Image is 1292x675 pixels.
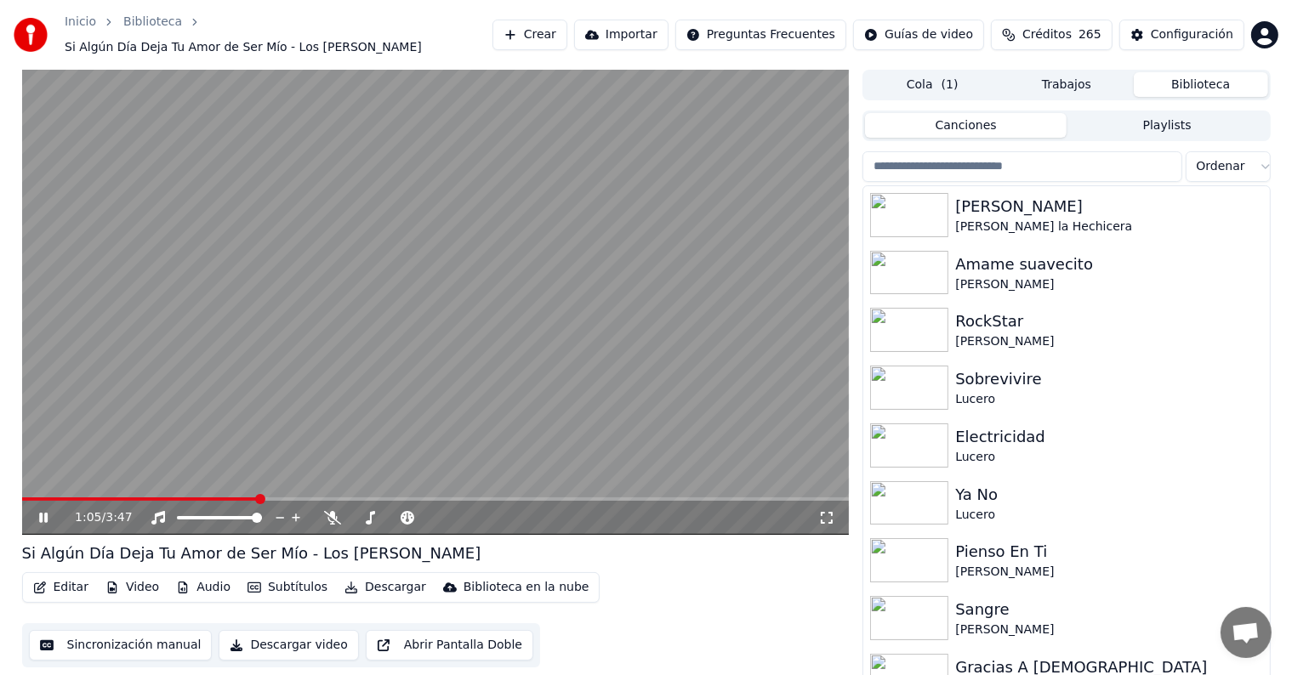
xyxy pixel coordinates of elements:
[955,621,1262,638] div: [PERSON_NAME]
[865,113,1067,138] button: Canciones
[955,483,1262,507] div: Ya No
[65,14,96,31] a: Inicio
[1221,607,1272,658] div: Chat abierto
[853,20,984,50] button: Guías de video
[219,630,358,661] button: Descargar video
[366,630,533,661] button: Abrir Pantalla Doble
[955,449,1262,466] div: Lucero
[955,367,1262,391] div: Sobrevivire
[955,598,1262,621] div: Sangre
[22,542,481,565] div: Si Algún Día Deja Tu Amor de Ser Mío - Los [PERSON_NAME]
[955,309,1262,333] div: RockStar
[29,630,213,661] button: Sincronización manual
[99,576,166,599] button: Video
[955,425,1262,449] div: Electricidad
[1067,113,1268,138] button: Playlists
[1079,26,1101,43] span: 265
[1022,26,1072,43] span: Créditos
[75,509,116,526] div: /
[955,507,1262,524] div: Lucero
[169,576,237,599] button: Audio
[574,20,669,50] button: Importar
[338,576,433,599] button: Descargar
[105,509,132,526] span: 3:47
[492,20,567,50] button: Crear
[241,576,334,599] button: Subtítulos
[1197,158,1245,175] span: Ordenar
[955,564,1262,581] div: [PERSON_NAME]
[999,72,1134,97] button: Trabajos
[1134,72,1268,97] button: Biblioteca
[942,77,959,94] span: ( 1 )
[675,20,846,50] button: Preguntas Frecuentes
[464,579,589,596] div: Biblioteca en la nube
[991,20,1113,50] button: Créditos265
[65,14,492,56] nav: breadcrumb
[1151,26,1233,43] div: Configuración
[123,14,182,31] a: Biblioteca
[955,195,1262,218] div: [PERSON_NAME]
[955,276,1262,293] div: [PERSON_NAME]
[26,576,95,599] button: Editar
[1119,20,1244,50] button: Configuración
[65,39,422,56] span: Si Algún Día Deja Tu Amor de Ser Mío - Los [PERSON_NAME]
[955,540,1262,564] div: Pienso En Ti
[955,218,1262,235] div: [PERSON_NAME] la Hechicera
[75,509,101,526] span: 1:05
[955,391,1262,408] div: Lucero
[955,333,1262,350] div: [PERSON_NAME]
[865,72,999,97] button: Cola
[955,252,1262,276] div: Amame suavecito
[14,18,48,52] img: youka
